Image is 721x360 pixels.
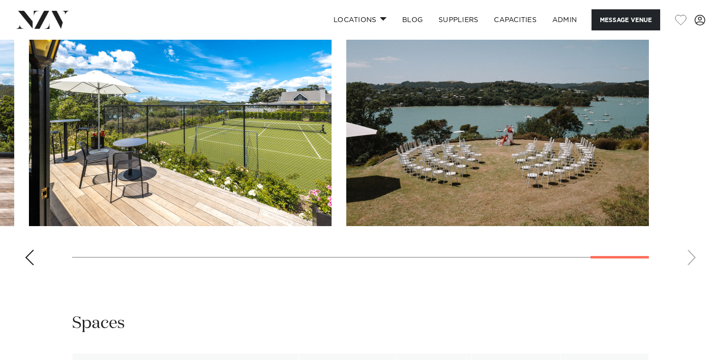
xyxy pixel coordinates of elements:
[394,9,431,30] a: BLOG
[592,9,660,30] button: Message Venue
[431,9,486,30] a: SUPPLIERS
[326,9,394,30] a: Locations
[346,4,649,226] img: Outdoor wedding ceremony at Putiki Estate
[346,4,649,226] swiper-slide: 18 / 18
[544,9,585,30] a: ADMIN
[29,4,332,226] swiper-slide: 17 / 18
[29,4,332,226] img: Tennis court at Putiki Estate on Waiheke Island
[16,11,69,28] img: nzv-logo.png
[72,312,125,334] h2: Spaces
[486,9,544,30] a: Capacities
